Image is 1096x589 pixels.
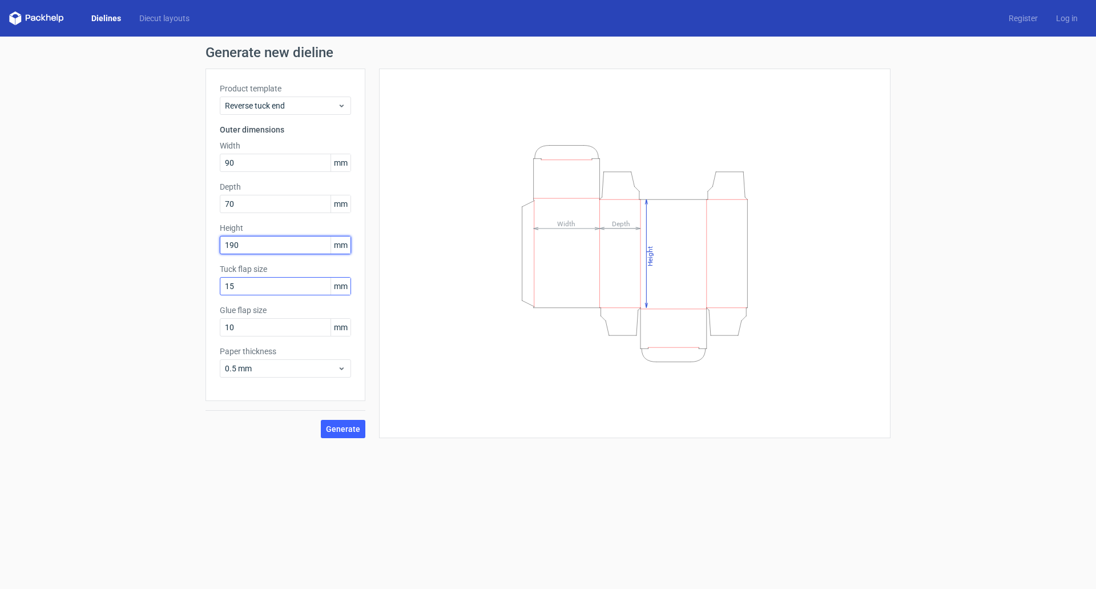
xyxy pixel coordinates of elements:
span: mm [331,319,350,336]
tspan: Depth [612,219,630,227]
label: Product template [220,83,351,94]
span: mm [331,154,350,171]
a: Log in [1047,13,1087,24]
label: Depth [220,181,351,193]
label: Paper thickness [220,346,351,357]
span: Reverse tuck end [225,100,337,111]
label: Width [220,140,351,151]
tspan: Width [557,219,575,227]
button: Generate [321,420,365,438]
span: mm [331,278,350,295]
h3: Outer dimensions [220,124,351,135]
a: Dielines [82,13,130,24]
span: 0.5 mm [225,363,337,374]
a: Register [1000,13,1047,24]
label: Height [220,222,351,234]
a: Diecut layouts [130,13,199,24]
span: mm [331,195,350,213]
label: Tuck flap size [220,263,351,275]
h1: Generate new dieline [205,46,890,59]
span: mm [331,237,350,254]
span: Generate [326,425,360,433]
label: Glue flap size [220,304,351,316]
tspan: Height [646,246,654,266]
